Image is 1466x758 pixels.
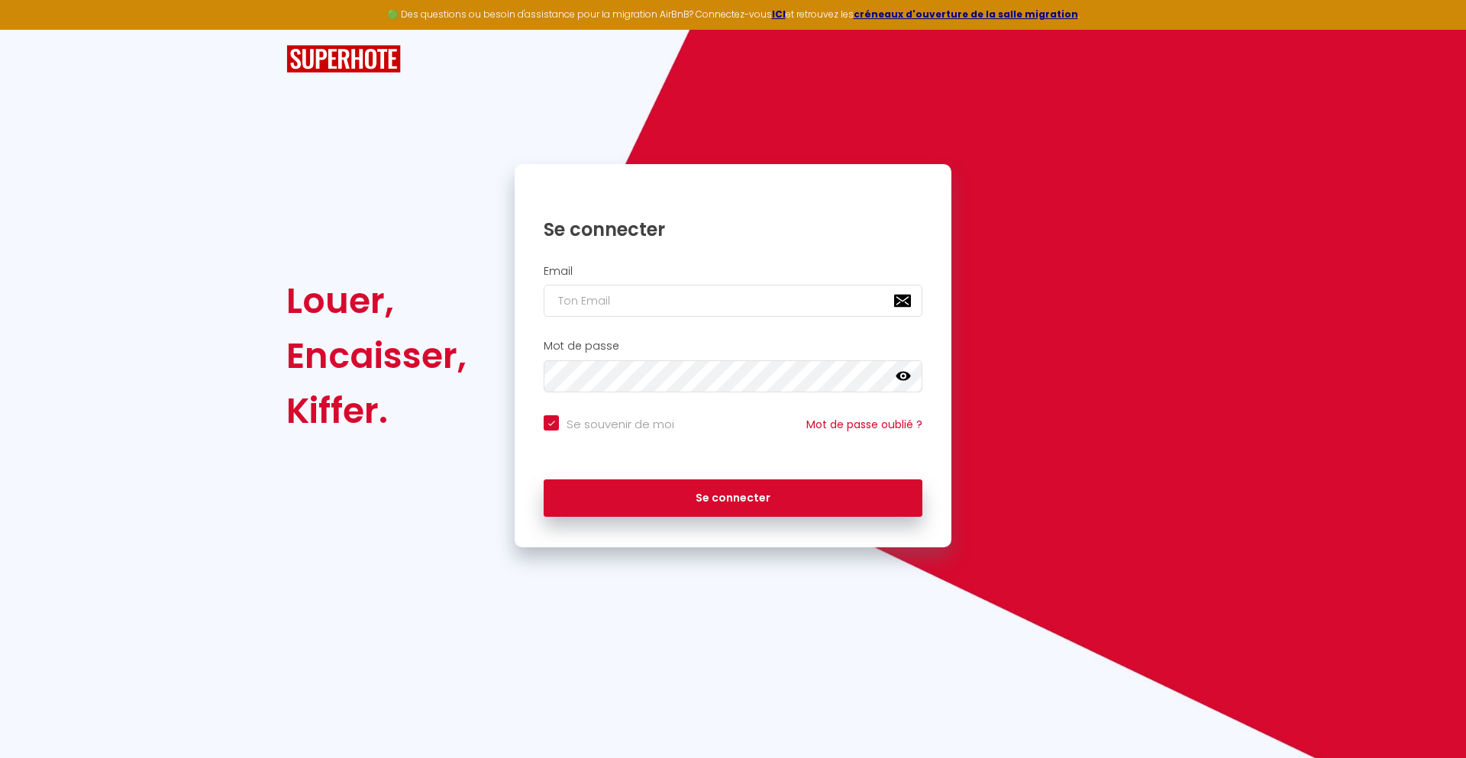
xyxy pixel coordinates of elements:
[286,383,467,438] div: Kiffer.
[544,479,922,518] button: Se connecter
[544,340,922,353] h2: Mot de passe
[854,8,1078,21] a: créneaux d'ouverture de la salle migration
[544,218,922,241] h1: Se connecter
[806,417,922,432] a: Mot de passe oublié ?
[286,45,401,73] img: SuperHote logo
[772,8,786,21] a: ICI
[286,273,467,328] div: Louer,
[544,265,922,278] h2: Email
[286,328,467,383] div: Encaisser,
[544,285,922,317] input: Ton Email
